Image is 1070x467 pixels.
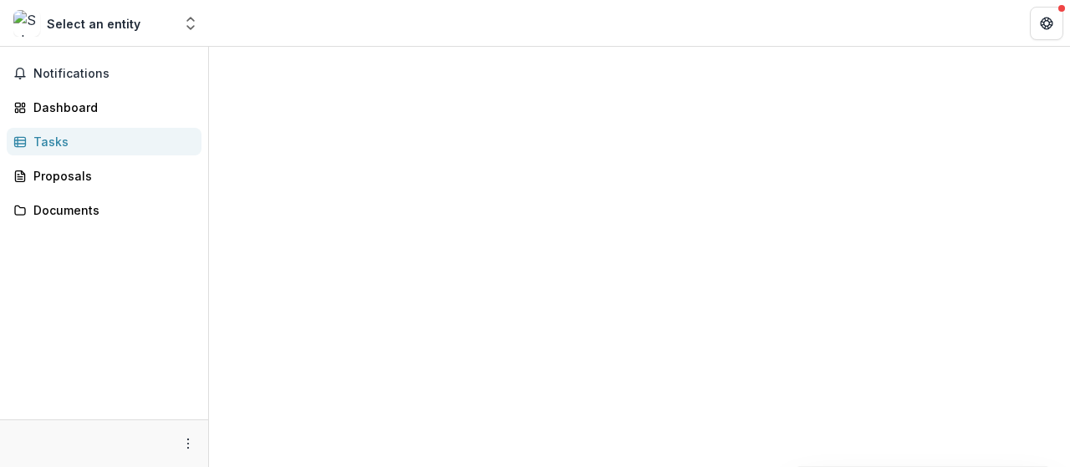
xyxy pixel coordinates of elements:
[7,162,201,190] a: Proposals
[33,99,188,116] div: Dashboard
[178,434,198,454] button: More
[179,7,202,40] button: Open entity switcher
[33,67,195,81] span: Notifications
[7,60,201,87] button: Notifications
[7,94,201,121] a: Dashboard
[47,15,140,33] div: Select an entity
[7,196,201,224] a: Documents
[33,167,188,185] div: Proposals
[7,128,201,155] a: Tasks
[13,10,40,37] img: Select an entity
[1030,7,1063,40] button: Get Help
[33,201,188,219] div: Documents
[33,133,188,150] div: Tasks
